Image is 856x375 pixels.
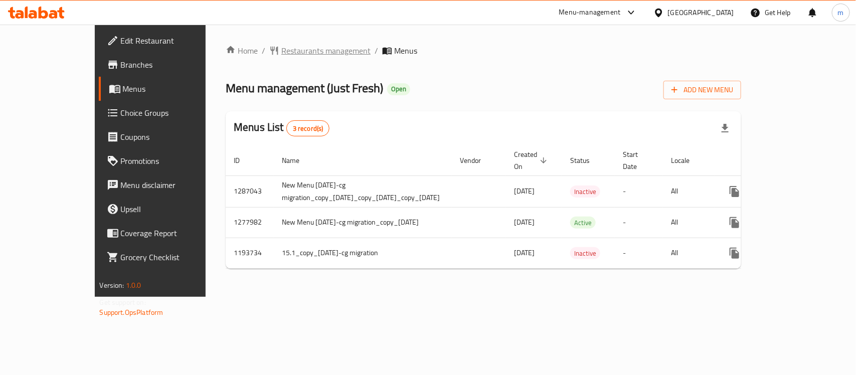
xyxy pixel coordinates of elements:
a: Edit Restaurant [99,29,238,53]
td: - [615,175,663,207]
li: / [262,45,265,57]
span: Open [387,85,410,93]
span: Version: [100,279,124,292]
td: All [663,175,715,207]
a: Choice Groups [99,101,238,125]
td: New Menu [DATE]-cg migration_copy_[DATE] [274,207,452,238]
span: Menu management ( Just Fresh ) [226,77,383,99]
a: Branches [99,53,238,77]
span: Coupons [121,131,230,143]
div: Inactive [570,247,600,259]
span: Edit Restaurant [121,35,230,47]
div: Export file [713,116,737,140]
span: Menu disclaimer [121,179,230,191]
span: Upsell [121,203,230,215]
span: m [838,7,844,18]
th: Actions [715,145,827,176]
button: more [723,179,747,204]
table: enhanced table [226,145,827,269]
a: Coupons [99,125,238,149]
div: Menu-management [559,7,621,19]
span: Restaurants management [281,45,371,57]
span: Get support on: [100,296,146,309]
span: [DATE] [514,184,535,198]
span: Vendor [460,154,494,166]
span: Inactive [570,248,600,259]
nav: breadcrumb [226,45,741,57]
span: [DATE] [514,216,535,229]
span: Start Date [623,148,651,172]
td: 1193734 [226,238,274,268]
td: All [663,207,715,238]
span: Add New Menu [671,84,733,96]
button: Add New Menu [663,81,741,99]
td: New Menu [DATE]-cg migration_copy_[DATE]_copy_[DATE]_copy_[DATE] [274,175,452,207]
td: 1287043 [226,175,274,207]
a: Home [226,45,258,57]
td: 1277982 [226,207,274,238]
span: Choice Groups [121,107,230,119]
div: Open [387,83,410,95]
span: Locale [671,154,703,166]
li: / [375,45,378,57]
span: Promotions [121,155,230,167]
span: ID [234,154,253,166]
span: Grocery Checklist [121,251,230,263]
span: Branches [121,59,230,71]
span: Inactive [570,186,600,198]
a: Restaurants management [269,45,371,57]
a: Upsell [99,197,238,221]
span: Created On [514,148,550,172]
span: Status [570,154,603,166]
a: Grocery Checklist [99,245,238,269]
span: [DATE] [514,246,535,259]
span: 1.0.0 [126,279,141,292]
span: 3 record(s) [287,124,329,133]
div: [GEOGRAPHIC_DATA] [668,7,734,18]
div: Total records count [286,120,330,136]
td: - [615,238,663,268]
button: more [723,211,747,235]
span: Active [570,217,596,229]
a: Support.OpsPlatform [100,306,163,319]
span: Menus [123,83,230,95]
a: Menu disclaimer [99,173,238,197]
span: Name [282,154,312,166]
td: 15.1_copy_[DATE]-cg migration [274,238,452,268]
a: Coverage Report [99,221,238,245]
h2: Menus List [234,120,329,136]
a: Promotions [99,149,238,173]
span: Coverage Report [121,227,230,239]
button: more [723,241,747,265]
a: Menus [99,77,238,101]
td: All [663,238,715,268]
span: Menus [394,45,417,57]
td: - [615,207,663,238]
